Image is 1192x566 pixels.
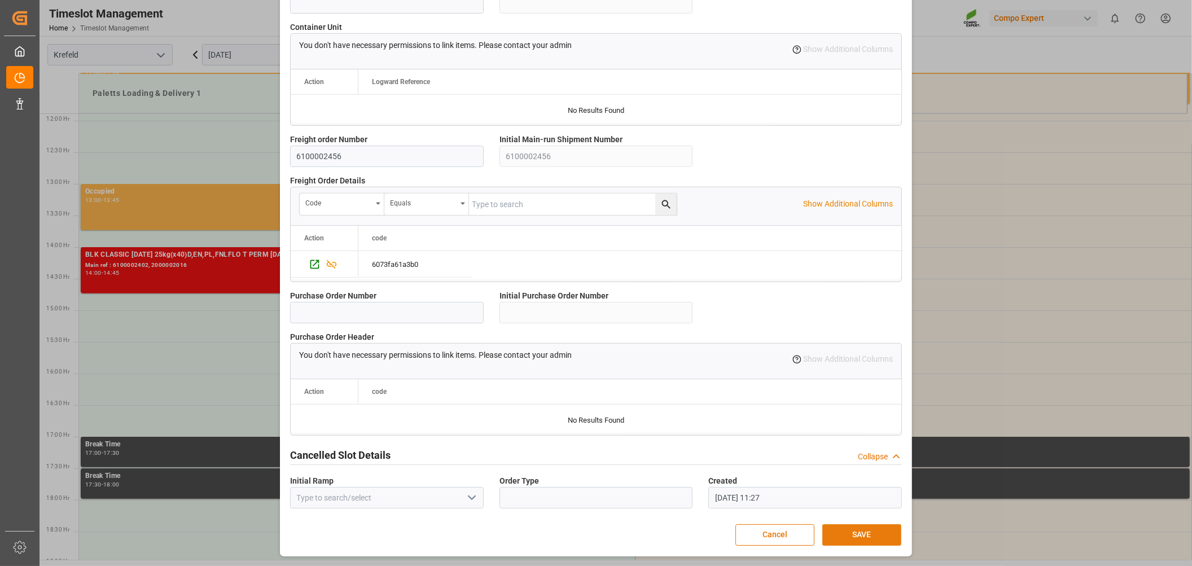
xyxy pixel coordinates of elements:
[735,524,814,546] button: Cancel
[469,194,677,215] input: Type to search
[291,251,358,278] div: Press SPACE to select this row.
[290,447,391,463] h2: Cancelled Slot Details
[822,524,901,546] button: SAVE
[708,487,902,508] input: DD.MM.YYYY HH:MM
[300,194,384,215] button: open menu
[299,349,572,361] p: You don't have necessary permissions to link items. Please contact your admin
[305,195,372,208] div: code
[372,388,387,396] span: code
[384,194,469,215] button: open menu
[358,251,471,277] div: 6073fa61a3b0
[299,40,572,51] p: You don't have necessary permissions to link items. Please contact your admin
[499,290,608,302] span: Initial Purchase Order Number
[290,175,365,187] span: Freight Order Details
[803,198,893,210] p: Show Additional Columns
[290,475,334,487] span: Initial Ramp
[372,234,387,242] span: code
[290,290,376,302] span: Purchase Order Number
[708,475,737,487] span: Created
[290,331,374,343] span: Purchase Order Header
[390,195,457,208] div: Equals
[290,21,342,33] span: Container Unit
[358,251,471,278] div: Press SPACE to select this row.
[304,388,324,396] div: Action
[462,489,479,507] button: open menu
[290,487,484,508] input: Type to search/select
[290,134,367,146] span: Freight order Number
[304,78,324,86] div: Action
[499,134,623,146] span: Initial Main-run Shipment Number
[655,194,677,215] button: search button
[858,451,888,463] div: Collapse
[499,475,539,487] span: Order Type
[372,78,430,86] span: Logward Reference
[304,234,324,242] div: Action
